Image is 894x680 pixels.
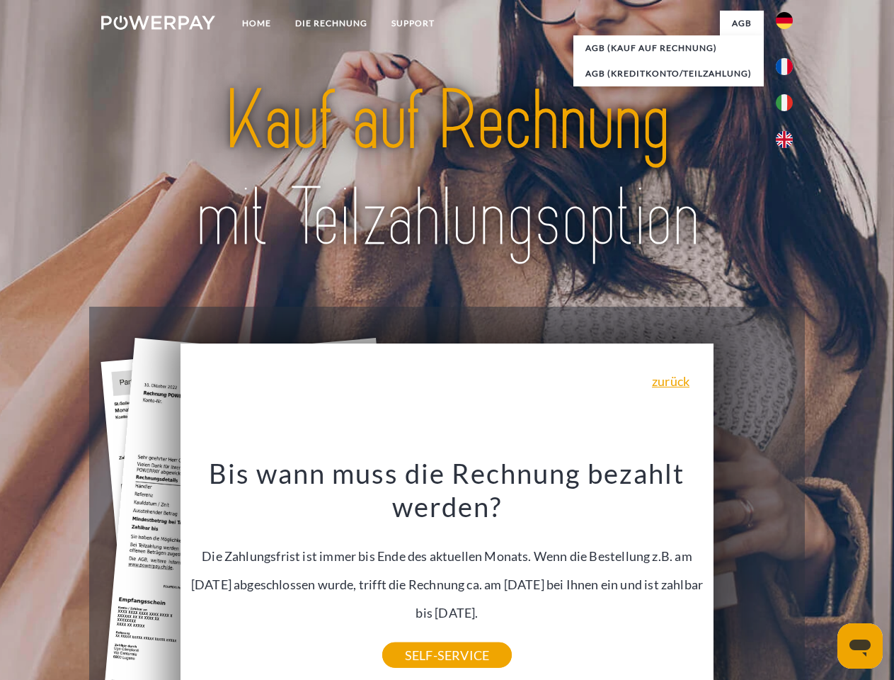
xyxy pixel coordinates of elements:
[573,61,764,86] a: AGB (Kreditkonto/Teilzahlung)
[189,456,706,655] div: Die Zahlungsfrist ist immer bis Ende des aktuellen Monats. Wenn die Bestellung z.B. am [DATE] abg...
[379,11,447,36] a: SUPPORT
[382,642,512,668] a: SELF-SERVICE
[573,35,764,61] a: AGB (Kauf auf Rechnung)
[776,131,793,148] img: en
[652,375,689,387] a: zurück
[230,11,283,36] a: Home
[720,11,764,36] a: agb
[837,623,883,669] iframe: Schaltfläche zum Öffnen des Messaging-Fensters
[776,12,793,29] img: de
[776,94,793,111] img: it
[189,456,706,524] h3: Bis wann muss die Rechnung bezahlt werden?
[283,11,379,36] a: DIE RECHNUNG
[101,16,215,30] img: logo-powerpay-white.svg
[135,68,759,271] img: title-powerpay_de.svg
[776,58,793,75] img: fr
